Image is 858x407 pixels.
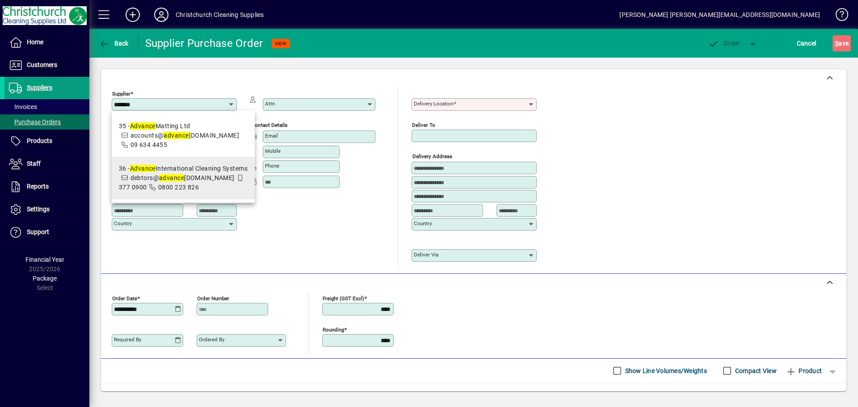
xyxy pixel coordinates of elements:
a: Staff [4,153,89,175]
mat-label: Country [114,220,132,227]
em: advance [164,132,189,139]
label: Show Line Volumes/Weights [623,366,707,375]
span: Financial Year [25,256,64,263]
mat-label: Mobile [265,148,281,154]
span: Invoices [9,103,37,110]
a: Products [4,130,89,152]
span: Settings [27,206,50,213]
mat-label: Phone [265,163,279,169]
mat-label: Delivery Location [414,101,454,107]
a: Customers [4,54,89,76]
span: accounts@ [DOMAIN_NAME] [130,132,240,139]
span: S [835,40,838,47]
div: Christchurch Cleaning Supplies [176,8,264,22]
span: Customers [27,61,57,68]
span: Package [33,275,57,282]
app-page-header-button: Back [89,35,139,51]
button: Cancel [795,35,819,51]
a: Reports [4,176,89,198]
mat-label: Ordered by [199,336,224,343]
mat-label: Freight (GST excl) [323,295,364,301]
span: NEW [275,41,286,46]
a: Invoices [4,99,89,114]
span: Staff [27,160,41,167]
button: Back [97,35,131,51]
em: Advance [130,165,156,172]
span: Suppliers [27,84,52,91]
mat-label: Deliver To [412,122,435,128]
button: Order [704,35,744,51]
a: Knowledge Base [829,2,847,31]
span: Support [27,228,49,235]
span: Home [27,38,43,46]
span: 09 634 4455 [130,141,168,148]
mat-label: Rounding [323,326,344,332]
span: 377 0900 [119,184,147,191]
div: [PERSON_NAME] [PERSON_NAME][EMAIL_ADDRESS][DOMAIN_NAME] [619,8,820,22]
div: 35 - Matting Ltd [119,122,248,131]
span: Back [99,40,129,47]
span: ave [835,36,849,50]
span: Cancel [797,36,816,50]
mat-label: Deliver via [414,252,438,258]
button: Add [118,7,147,23]
span: Products [27,137,52,144]
label: Compact View [733,366,777,375]
span: debtors@ [DOMAIN_NAME] [130,174,235,181]
span: Order [708,40,740,47]
span: Purchase Orders [9,118,61,126]
mat-option: 36 - Advance International Cleaning Systems [112,157,255,199]
span: 0800 223 826 [158,184,199,191]
mat-label: Attn [265,101,275,107]
div: Supplier Purchase Order [145,36,263,50]
mat-label: Supplier [112,91,130,97]
a: Settings [4,198,89,221]
mat-label: Email [265,133,278,139]
mat-label: Order date [112,295,137,301]
em: Advance [130,122,156,130]
span: Reports [27,183,49,190]
a: Home [4,31,89,54]
button: Save [833,35,851,51]
mat-label: Country [414,220,432,227]
mat-label: Order number [197,295,229,301]
div: 36 - International Cleaning Systems [119,164,248,173]
mat-option: 35 - Advance Matting Ltd [112,114,255,157]
a: Support [4,221,89,243]
em: advance [159,174,184,181]
mat-label: Required by [114,336,141,343]
button: Profile [147,7,176,23]
a: Purchase Orders [4,114,89,130]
